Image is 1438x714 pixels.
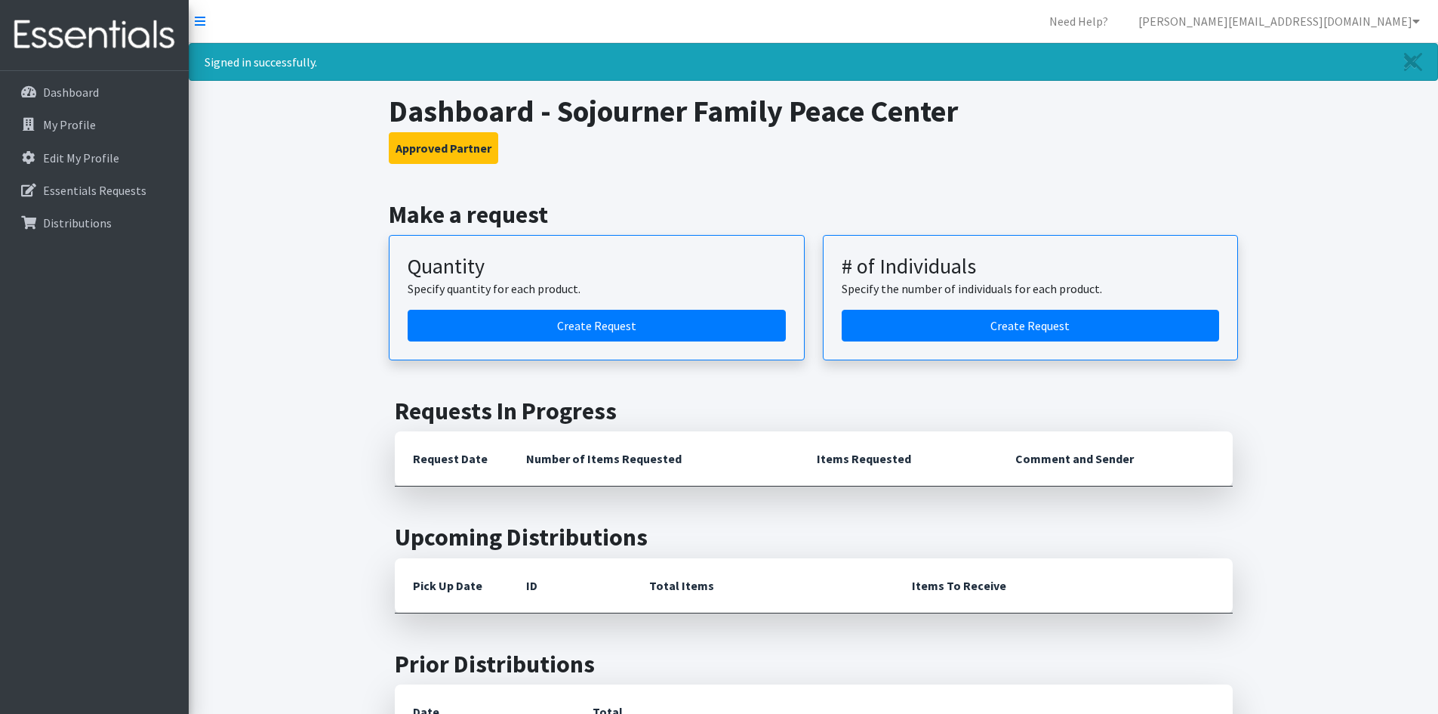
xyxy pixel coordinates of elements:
[842,310,1220,342] a: Create a request by number of individuals
[408,254,786,280] h3: Quantity
[1126,6,1432,36] a: [PERSON_NAME][EMAIL_ADDRESS][DOMAIN_NAME]
[6,175,183,206] a: Essentials Requests
[6,208,183,238] a: Distributions
[408,310,786,342] a: Create a request by quantity
[43,150,119,165] p: Edit My Profile
[395,650,1233,678] h2: Prior Distributions
[395,431,508,487] th: Request Date
[6,110,183,140] a: My Profile
[631,558,894,614] th: Total Items
[389,132,498,164] button: Approved Partner
[189,43,1438,81] div: Signed in successfully.
[43,117,96,132] p: My Profile
[6,77,183,107] a: Dashboard
[1389,44,1437,80] a: Close
[997,431,1232,487] th: Comment and Sender
[408,280,786,298] p: Specify quantity for each product.
[389,93,1238,129] h1: Dashboard - Sojourner Family Peace Center
[508,431,799,487] th: Number of Items Requested
[395,558,508,614] th: Pick Up Date
[395,397,1233,425] h2: Requests In Progress
[389,200,1238,229] h2: Make a request
[842,254,1220,280] h3: # of Individuals
[1037,6,1120,36] a: Need Help?
[894,558,1233,614] th: Items To Receive
[395,523,1233,552] h2: Upcoming Distributions
[842,280,1220,298] p: Specify the number of individuals for each product.
[43,85,99,100] p: Dashboard
[43,183,146,198] p: Essentials Requests
[6,143,183,173] a: Edit My Profile
[799,431,997,487] th: Items Requested
[6,10,183,60] img: HumanEssentials
[43,215,112,230] p: Distributions
[508,558,631,614] th: ID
